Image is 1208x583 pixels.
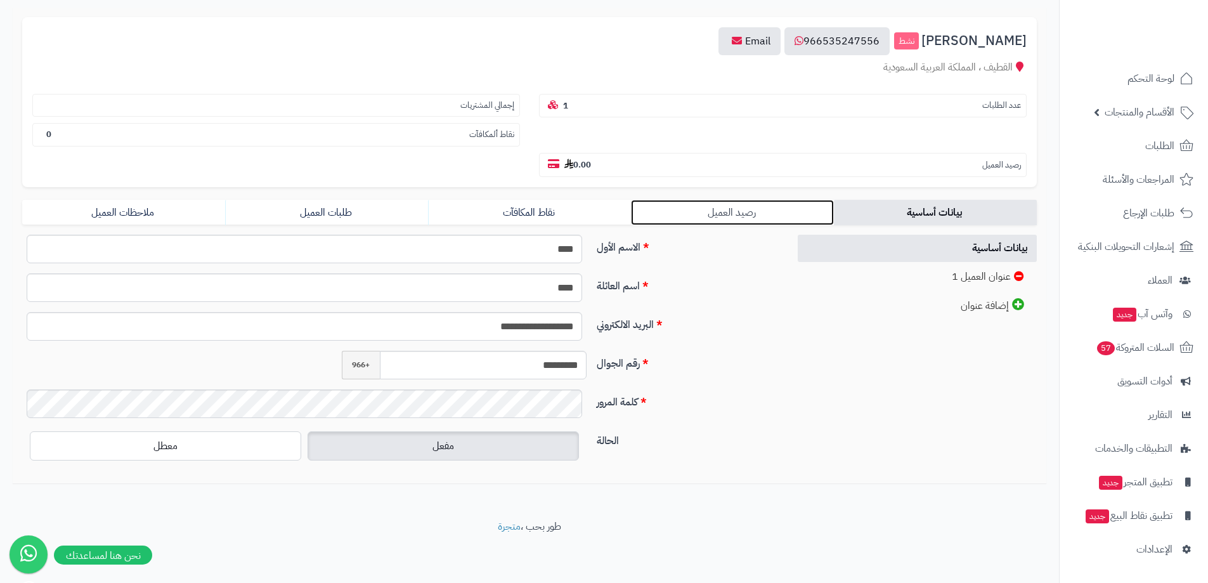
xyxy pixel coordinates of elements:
span: [PERSON_NAME] [921,34,1027,48]
small: عدد الطلبات [982,100,1021,112]
span: الإعدادات [1136,540,1172,558]
label: رقم الجوال [592,351,783,371]
a: السلات المتروكة57 [1067,332,1200,363]
span: المراجعات والأسئلة [1103,171,1174,188]
a: نقاط المكافآت [428,200,631,225]
span: تطبيق نقاط البيع [1084,507,1172,525]
a: إشعارات التحويلات البنكية [1067,232,1200,262]
span: السلات المتروكة [1096,339,1174,357]
small: نشط [894,32,919,50]
a: طلبات الإرجاع [1067,198,1200,228]
label: الاسم الأول [592,235,783,255]
a: بيانات أساسية [834,200,1037,225]
span: معطل [153,438,178,454]
label: اسم العائلة [592,273,783,294]
span: جديد [1099,476,1122,490]
a: أدوات التسويق [1067,366,1200,396]
a: متجرة [498,519,521,534]
span: أدوات التسويق [1117,372,1172,390]
a: الطلبات [1067,131,1200,161]
span: الطلبات [1145,137,1174,155]
a: التقارير [1067,400,1200,430]
a: لوحة التحكم [1067,63,1200,94]
span: وآتس آب [1112,305,1172,323]
span: جديد [1086,509,1109,523]
a: طلبات العميل [225,200,428,225]
span: الأقسام والمنتجات [1105,103,1174,121]
a: 966535247556 [784,27,890,55]
a: تطبيق نقاط البيعجديد [1067,501,1200,531]
small: رصيد العميل [982,159,1021,171]
span: تطبيق المتجر [1098,473,1172,491]
b: 0 [46,128,51,140]
a: رصيد العميل [631,200,834,225]
a: الإعدادات [1067,534,1200,565]
a: بيانات أساسية [798,235,1037,262]
a: إضافة عنوان [798,292,1037,320]
a: عنوان العميل 1 [798,263,1037,291]
span: 57 [1097,341,1115,355]
label: البريد الالكتروني [592,312,783,332]
a: Email [718,27,781,55]
span: التطبيقات والخدمات [1095,440,1172,457]
small: إجمالي المشتريات [460,100,514,112]
a: المراجعات والأسئلة [1067,164,1200,195]
span: إشعارات التحويلات البنكية [1078,238,1174,256]
label: الحالة [592,428,783,449]
a: تطبيق المتجرجديد [1067,467,1200,497]
div: القطيف ، المملكة العربية السعودية [32,60,1027,75]
span: مفعل [432,438,454,454]
span: جديد [1113,308,1136,322]
span: +966 [342,351,380,379]
span: التقارير [1148,406,1172,424]
a: ملاحظات العميل [22,200,225,225]
label: كلمة المرور [592,390,783,410]
small: نقاط ألمكافآت [469,129,514,141]
a: التطبيقات والخدمات [1067,433,1200,464]
span: لوحة التحكم [1127,70,1174,88]
a: وآتس آبجديد [1067,299,1200,329]
span: طلبات الإرجاع [1123,204,1174,222]
b: 0.00 [564,159,591,171]
b: 1 [563,100,568,112]
span: العملاء [1148,272,1172,289]
a: العملاء [1067,265,1200,296]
